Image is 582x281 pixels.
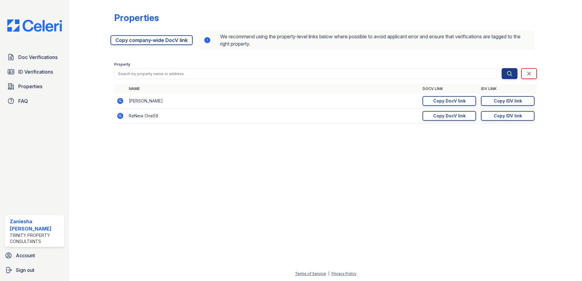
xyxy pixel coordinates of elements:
[126,94,420,109] td: [PERSON_NAME]
[199,30,535,50] div: We recommend using the property-level links below where possible to avoid applicant error and ens...
[5,95,64,107] a: FAQ
[114,68,497,79] input: Search by property name or address
[422,111,476,121] a: Copy DocV link
[328,271,329,276] div: |
[18,83,42,90] span: Properties
[479,84,537,94] th: IDV Link
[126,84,420,94] th: Name
[433,98,466,104] div: Copy DocV link
[5,66,64,78] a: ID Verifications
[494,98,522,104] div: Copy IDV link
[10,232,62,245] div: Trinity Property Consultants
[295,271,326,276] a: Terms of Service
[114,12,159,23] div: Properties
[2,264,67,276] a: Sign out
[126,109,420,123] td: ReNew One59
[10,218,62,232] div: Zaniesha [PERSON_NAME]
[422,96,476,106] a: Copy DocV link
[481,111,535,121] a: Copy IDV link
[110,35,193,45] a: Copy company-wide DocV link
[5,51,64,63] a: Doc Verifications
[494,113,522,119] div: Copy IDV link
[5,80,64,92] a: Properties
[18,97,28,105] span: FAQ
[331,271,356,276] a: Privacy Policy
[18,68,53,75] span: ID Verifications
[16,266,34,274] span: Sign out
[18,54,58,61] span: Doc Verifications
[481,96,535,106] a: Copy IDV link
[2,249,67,262] a: Account
[114,62,130,67] label: Property
[433,113,466,119] div: Copy DocV link
[420,84,479,94] th: DocV Link
[2,19,67,32] img: CE_Logo_Blue-a8612792a0a2168367f1c8372b55b34899dd931a85d93a1a3d3e32e68fde9ad4.png
[16,252,35,259] span: Account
